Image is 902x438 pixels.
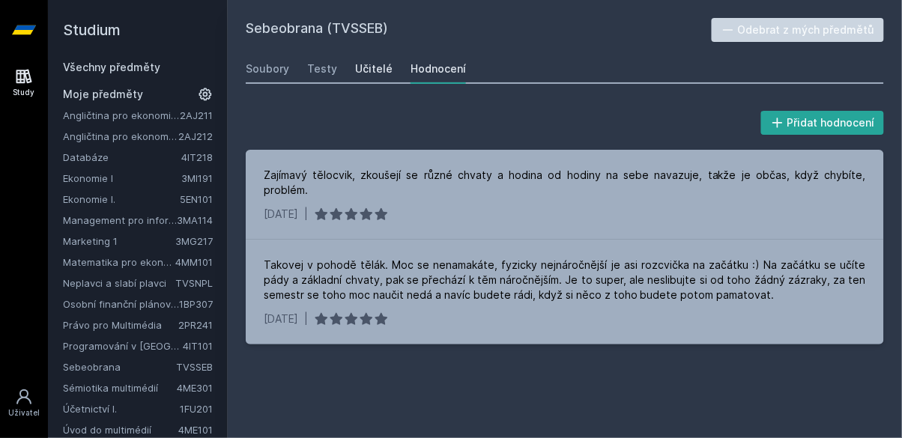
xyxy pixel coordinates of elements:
a: Učitelé [355,54,393,84]
a: Úvod do multimédií [63,422,178,437]
div: Testy [307,61,337,76]
a: Management pro informatiky a statistiky [63,213,177,228]
a: Všechny předměty [63,61,160,73]
a: 3MI191 [181,172,213,184]
a: Ekonomie I [63,171,181,186]
div: Učitelé [355,61,393,76]
a: Study [3,60,45,106]
a: Programování v [GEOGRAPHIC_DATA] [63,338,183,353]
a: TVSNPL [175,277,213,289]
a: Testy [307,54,337,84]
a: 4ME101 [178,424,213,436]
a: Neplavci a slabí plavci [63,276,175,291]
div: Soubory [246,61,289,76]
div: Takovej v pohodě tělák. Moc se nenamakáte, fyzicky nejnáročnější je asi rozcvička na začátku :) N... [264,258,866,302]
a: Angličtina pro ekonomická studia 2 (B2/C1) [63,129,178,144]
div: | [304,207,308,222]
div: | [304,311,308,326]
a: Hodnocení [411,54,466,84]
div: Zajímavý tělocvik, zkoušejí se různé chvaty a hodina od hodiny na sebe navazuje, takže je občas, ... [264,168,866,198]
a: 3MG217 [175,235,213,247]
h2: Sebeobrana (TVSSEB) [246,18,712,42]
a: 2PR241 [178,319,213,331]
div: [DATE] [264,311,298,326]
a: 4IT101 [183,340,213,352]
a: Ekonomie I. [63,192,180,207]
a: Soubory [246,54,289,84]
a: Sebeobrana [63,359,176,374]
a: 1FU201 [180,403,213,415]
a: Databáze [63,150,181,165]
a: 4ME301 [177,382,213,394]
button: Přidat hodnocení [761,111,885,135]
a: Sémiotika multimédií [63,380,177,395]
a: Osobní finanční plánování [63,296,179,311]
a: Účetnictví I. [63,401,180,416]
a: 1BP307 [179,298,213,310]
div: Study [13,87,35,98]
a: Angličtina pro ekonomická studia 1 (B2/C1) [63,108,180,123]
a: TVSSEB [176,361,213,373]
a: 4MM101 [175,256,213,268]
a: Uživatel [3,380,45,426]
a: Právo pro Multimédia [63,317,178,332]
span: Moje předměty [63,87,143,102]
a: 5EN101 [180,193,213,205]
div: [DATE] [264,207,298,222]
div: Hodnocení [411,61,466,76]
a: 2AJ211 [180,109,213,121]
button: Odebrat z mých předmětů [712,18,885,42]
a: 3MA114 [177,214,213,226]
div: Uživatel [8,407,40,419]
a: Matematika pro ekonomy [63,255,175,270]
a: 2AJ212 [178,130,213,142]
a: 4IT218 [181,151,213,163]
a: Marketing 1 [63,234,175,249]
